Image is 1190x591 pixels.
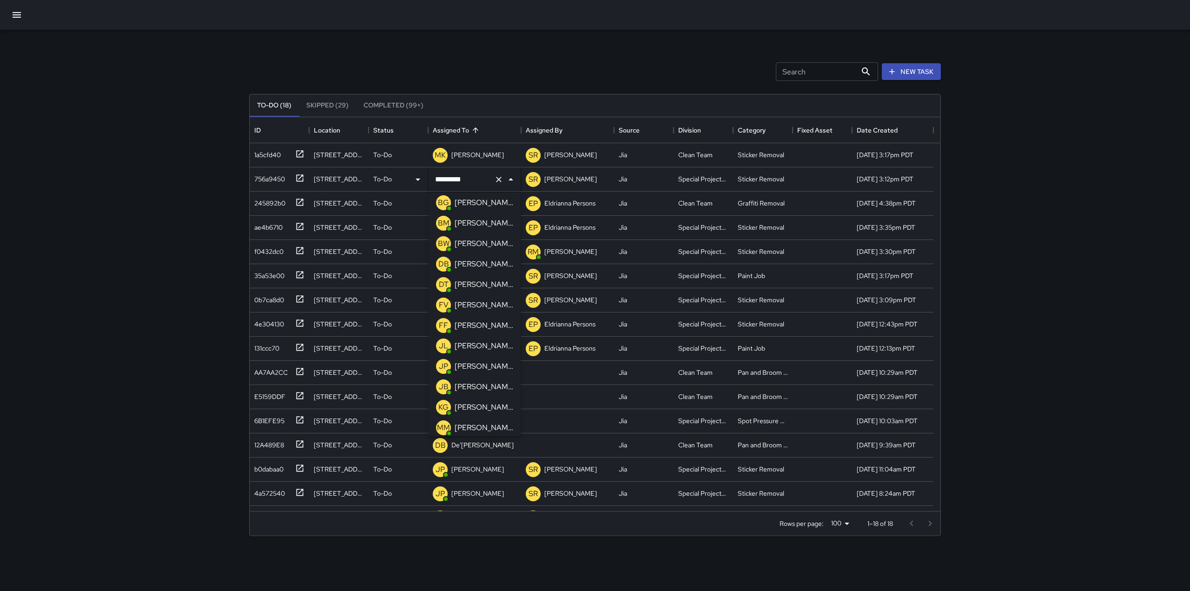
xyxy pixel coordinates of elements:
[678,489,728,498] div: Special Projects Team
[373,223,392,232] p: To-Do
[373,392,392,401] p: To-Do
[857,440,916,450] div: 7/22/2025, 9:39am PDT
[251,364,288,377] div: AA7AA2CC
[251,340,279,353] div: 131ccc70
[678,150,713,159] div: Clean Team
[529,343,538,354] p: EP
[738,440,788,450] div: Pan and Broom Block Faces
[544,319,595,329] p: Eldrianna Persons
[544,223,595,232] p: Eldrianna Persons
[251,171,285,184] div: 756a9450
[251,316,284,329] div: 4e304130
[251,412,284,425] div: 6B1EFE95
[738,271,765,280] div: Paint Job
[738,368,788,377] div: Pan and Broom Block Faces
[373,489,392,498] p: To-Do
[314,489,364,498] div: 115 Steuart Street
[251,509,280,522] div: 8f5f1a00
[455,422,513,433] p: [PERSON_NAME]
[793,117,852,143] div: Fixed Asset
[857,344,915,353] div: 8/4/2025, 12:13pm PDT
[251,243,284,256] div: f0432dc0
[827,517,853,530] div: 100
[451,489,504,498] p: [PERSON_NAME]
[439,279,449,290] p: DT
[455,320,513,331] p: [PERSON_NAME]
[882,63,941,80] button: New Task
[451,440,514,450] p: De'[PERSON_NAME]
[544,489,597,498] p: [PERSON_NAME]
[373,247,392,256] p: To-Do
[373,319,392,329] p: To-Do
[251,219,283,232] div: ae4b6710
[492,173,505,186] button: Clear
[435,440,446,451] p: DB
[857,295,916,305] div: 8/6/2025, 3:09pm PDT
[521,117,614,143] div: Assigned By
[438,218,450,229] p: BM
[857,150,913,159] div: 8/6/2025, 3:17pm PDT
[619,344,627,353] div: Jia
[619,465,627,474] div: Jia
[314,319,364,329] div: 265 Sacramento Street
[614,117,674,143] div: Source
[529,295,538,306] p: SR
[857,392,918,401] div: 7/22/2025, 10:29am PDT
[438,402,449,413] p: KG
[251,195,285,208] div: 245892b0
[678,271,728,280] div: Special Projects Team
[544,199,595,208] p: Eldrianna Persons
[619,117,640,143] div: Source
[439,340,448,352] p: JL
[678,344,728,353] div: Special Projects Team
[373,271,392,280] p: To-Do
[251,461,284,474] div: b0dabaa0
[439,361,448,372] p: JP
[314,150,364,159] div: 611 Washington Street
[544,344,595,353] p: Eldrianna Persons
[251,146,281,159] div: 1a5cfd40
[314,117,340,143] div: Location
[529,150,538,161] p: SR
[857,416,918,425] div: 7/22/2025, 10:03am PDT
[438,259,449,270] p: DB
[738,150,784,159] div: Sticker Removal
[619,199,627,208] div: Jia
[678,223,728,232] div: Special Projects Team
[738,392,788,401] div: Pan and Broom Block Faces
[738,416,788,425] div: Spot Pressure Washing
[314,344,364,353] div: 1160 Sacramento Street
[674,117,733,143] div: Division
[251,485,285,498] div: 4a572540
[455,197,513,208] p: [PERSON_NAME]
[619,416,627,425] div: Jia
[619,150,627,159] div: Jia
[373,344,392,353] p: To-Do
[356,94,431,117] button: Completed (99+)
[455,279,513,290] p: [PERSON_NAME]
[857,199,916,208] div: 8/4/2025, 4:38pm PDT
[619,489,627,498] div: Jia
[314,416,364,425] div: 39 Sutter Street
[314,295,364,305] div: 600 California Street
[738,465,784,474] div: Sticker Removal
[251,292,284,305] div: 0b7ca8d0
[250,117,309,143] div: ID
[619,223,627,232] div: Jia
[619,368,627,377] div: Jia
[529,198,538,209] p: EP
[529,174,538,185] p: SR
[251,388,285,401] div: E5159DDF
[529,222,538,233] p: EP
[857,319,918,329] div: 8/4/2025, 12:43pm PDT
[373,416,392,425] p: To-Do
[373,174,392,184] p: To-Do
[678,319,728,329] div: Special Projects Team
[314,440,364,450] div: 101 Market Street
[738,174,784,184] div: Sticker Removal
[857,465,916,474] div: 8/11/2025, 11:04am PDT
[373,440,392,450] p: To-Do
[309,117,369,143] div: Location
[455,361,513,372] p: [PERSON_NAME]
[619,440,627,450] div: Jia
